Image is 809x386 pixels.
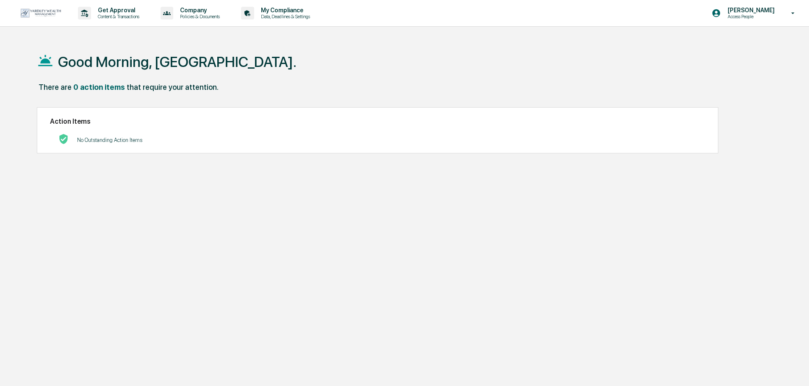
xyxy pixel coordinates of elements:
[58,53,296,70] h1: Good Morning, [GEOGRAPHIC_DATA].
[173,14,224,19] p: Policies & Documents
[173,7,224,14] p: Company
[77,137,142,143] p: No Outstanding Action Items
[73,83,125,92] div: 0 action items
[91,7,144,14] p: Get Approval
[254,7,314,14] p: My Compliance
[127,83,219,92] div: that require your attention.
[20,8,61,18] img: logo
[50,117,705,125] h2: Action Items
[39,83,72,92] div: There are
[721,14,779,19] p: Access People
[254,14,314,19] p: Data, Deadlines & Settings
[721,7,779,14] p: [PERSON_NAME]
[58,134,69,144] img: No Actions logo
[91,14,144,19] p: Content & Transactions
